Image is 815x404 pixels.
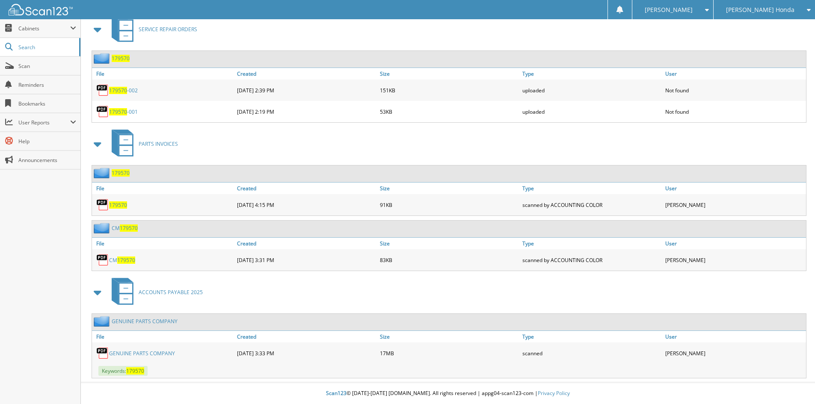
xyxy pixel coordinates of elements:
div: 17MB [378,345,521,362]
a: CM179570 [112,224,138,232]
a: 179570 [112,55,130,62]
span: [PERSON_NAME] Honda [726,7,794,12]
span: Bookmarks [18,100,76,107]
div: scanned by ACCOUNTING COLOR [520,251,663,268]
a: 179570 [112,169,130,177]
a: User [663,331,806,342]
a: Size [378,331,521,342]
div: uploaded [520,82,663,99]
span: PARTS INVOICES [139,140,178,147]
a: Type [520,238,663,249]
span: [PERSON_NAME] [645,7,693,12]
div: [DATE] 3:31 PM [235,251,378,268]
a: Type [520,331,663,342]
a: 179570-002 [109,87,138,94]
a: Created [235,331,378,342]
span: User Reports [18,119,70,126]
a: ACCOUNTS PAYABLE 2025 [107,275,203,309]
span: Scan123 [326,389,347,397]
a: User [663,238,806,249]
span: SERVICE REPAIR ORDERS [139,26,197,33]
div: [DATE] 3:33 PM [235,345,378,362]
a: File [92,183,235,194]
img: folder2.png [94,223,112,233]
span: 179570 [109,108,127,115]
span: Help [18,138,76,145]
a: User [663,68,806,80]
div: 53KB [378,103,521,120]
a: CM179570 [109,257,135,264]
span: Keywords: [98,366,148,376]
div: [DATE] 4:15 PM [235,196,378,213]
div: 83KB [378,251,521,268]
div: Not found [663,82,806,99]
a: Type [520,183,663,194]
span: Cabinets [18,25,70,32]
img: folder2.png [94,316,112,327]
img: PDF.png [96,347,109,360]
div: scanned by ACCOUNTING COLOR [520,196,663,213]
span: Announcements [18,156,76,164]
a: 179570-001 [109,108,138,115]
span: Search [18,44,75,51]
span: 179570 [117,257,135,264]
a: Created [235,68,378,80]
img: folder2.png [94,53,112,64]
a: Type [520,68,663,80]
div: [DATE] 2:19 PM [235,103,378,120]
span: 179570 [109,87,127,94]
a: SERVICE REPAIR ORDERS [107,12,197,46]
a: File [92,331,235,342]
a: GENUINE PARTS COMPANY [112,318,178,325]
a: File [92,238,235,249]
span: 179570 [126,367,144,375]
div: Not found [663,103,806,120]
span: ACCOUNTS PAYABLE 2025 [139,289,203,296]
div: 91KB [378,196,521,213]
img: PDF.png [96,84,109,97]
a: 179570 [109,201,127,209]
a: Created [235,238,378,249]
img: PDF.png [96,254,109,266]
span: Scan [18,62,76,70]
a: Size [378,68,521,80]
span: Reminders [18,81,76,88]
img: folder2.png [94,168,112,178]
a: GENUINE PARTS COMPANY [109,350,175,357]
a: User [663,183,806,194]
a: File [92,68,235,80]
div: [PERSON_NAME] [663,196,806,213]
div: scanned [520,345,663,362]
a: Created [235,183,378,194]
div: © [DATE]-[DATE] [DOMAIN_NAME]. All rights reserved | appg04-scan123-com | [81,383,815,404]
a: Privacy Policy [538,389,570,397]
a: Size [378,238,521,249]
span: 179570 [120,224,138,232]
div: 151KB [378,82,521,99]
div: uploaded [520,103,663,120]
div: [PERSON_NAME] [663,345,806,362]
img: PDF.png [96,198,109,211]
img: PDF.png [96,105,109,118]
div: [DATE] 2:39 PM [235,82,378,99]
a: PARTS INVOICES [107,127,178,161]
div: [PERSON_NAME] [663,251,806,268]
a: Size [378,183,521,194]
img: scan123-logo-white.svg [9,4,73,15]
